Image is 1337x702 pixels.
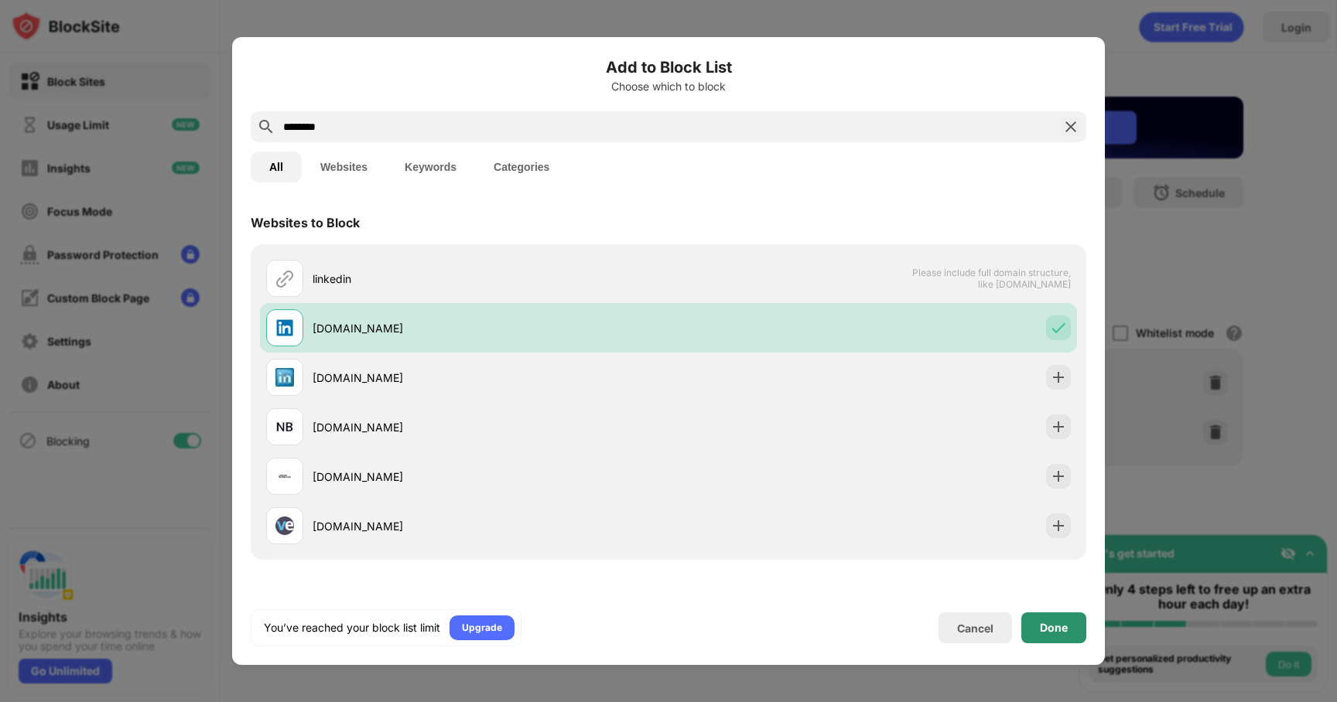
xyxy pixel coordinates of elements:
div: [DOMAIN_NAME] [313,518,668,534]
div: Upgrade [462,620,502,636]
img: url.svg [275,269,294,288]
img: favicons [275,516,294,535]
img: search.svg [257,118,275,136]
div: Done [1040,622,1068,634]
div: [DOMAIN_NAME] [313,320,668,336]
button: Websites [302,152,386,182]
img: favicons [275,417,294,436]
div: You’ve reached your block list limit [264,620,440,636]
div: linkedin [313,271,668,287]
div: [DOMAIN_NAME] [313,419,668,435]
img: favicons [275,368,294,387]
div: Choose which to block [251,80,1086,93]
div: Cancel [957,622,993,635]
img: favicons [275,319,294,337]
div: Websites to Block [251,215,360,230]
button: Categories [475,152,568,182]
span: Please include full domain structure, like [DOMAIN_NAME] [911,267,1071,290]
div: [DOMAIN_NAME] [313,469,668,485]
button: Keywords [386,152,475,182]
h6: Add to Block List [251,56,1086,79]
img: search-close [1062,118,1080,136]
button: All [251,152,302,182]
img: favicons [275,467,294,486]
div: [DOMAIN_NAME] [313,370,668,386]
